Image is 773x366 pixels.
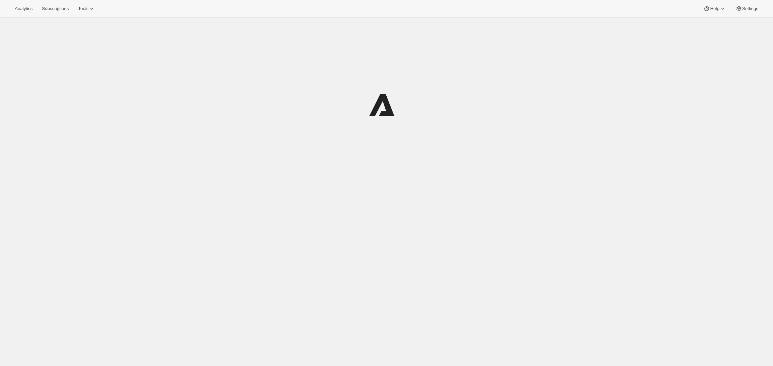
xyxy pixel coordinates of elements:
[742,6,758,11] span: Settings
[38,4,73,13] button: Subscriptions
[74,4,99,13] button: Tools
[731,4,762,13] button: Settings
[15,6,32,11] span: Analytics
[710,6,719,11] span: Help
[699,4,730,13] button: Help
[42,6,69,11] span: Subscriptions
[78,6,88,11] span: Tools
[11,4,36,13] button: Analytics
